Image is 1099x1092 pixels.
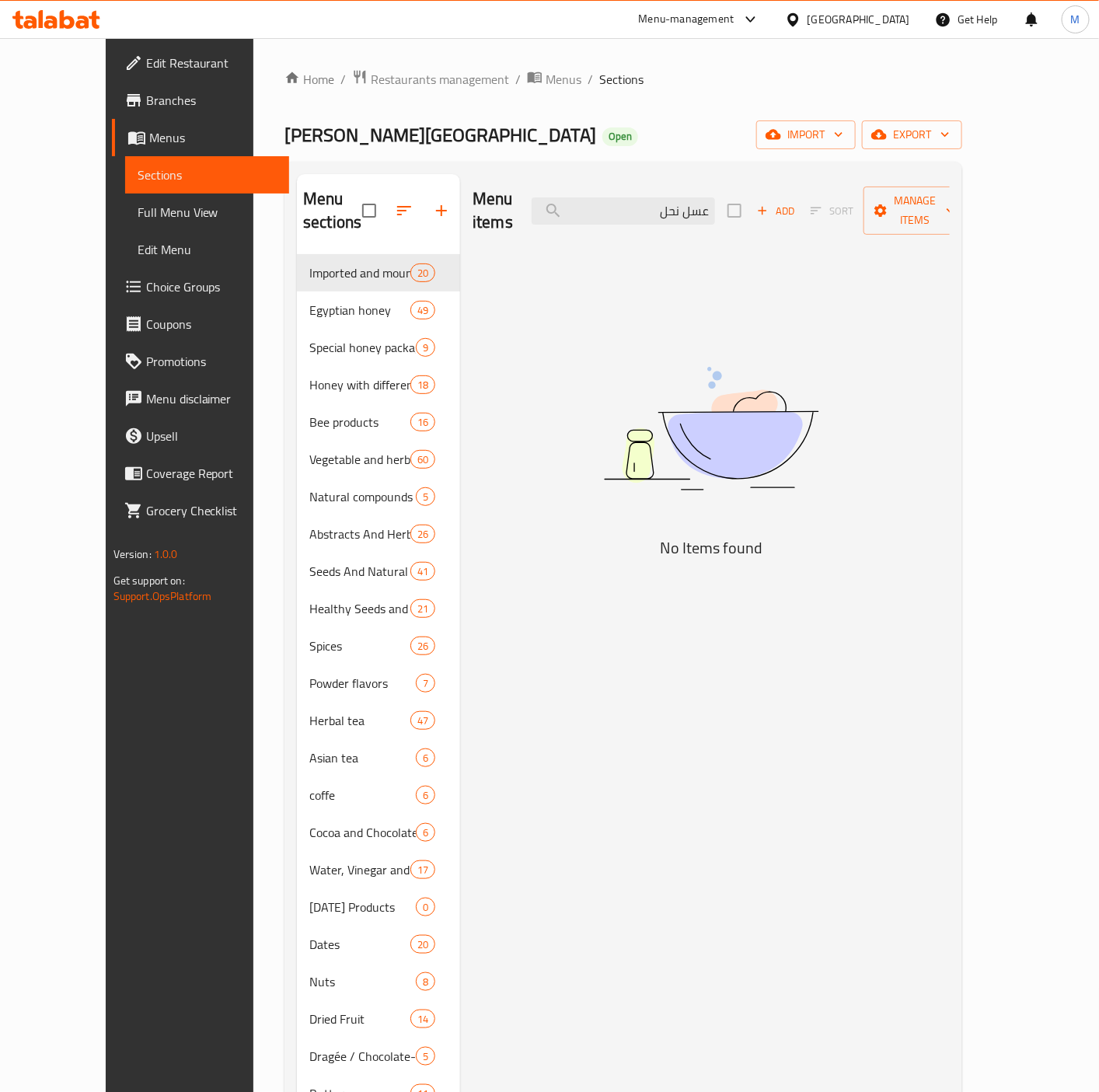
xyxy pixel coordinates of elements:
span: coffe [309,786,416,804]
span: Egyptian honey [309,301,410,319]
div: Dragée / Chocolate-Covered Nuts [309,1047,416,1066]
a: Menu disclaimer [112,380,289,417]
span: Add [755,202,797,220]
div: Healthy Seeds and Grains21 [297,590,460,627]
span: 17 [411,863,434,877]
div: Special honey packages9 [297,329,460,366]
span: Imported and mountain honey [309,263,410,282]
span: 9 [417,340,434,355]
span: Asian tea [309,748,416,767]
a: Coupons [112,305,289,343]
div: [DATE] Products0 [297,888,460,926]
div: Ramadan Products [309,898,416,916]
div: Vegetable and herbal oils60 [297,441,460,478]
span: Menus [149,128,277,147]
div: items [410,1010,435,1028]
span: import [769,125,843,145]
span: 1.0.0 [154,544,178,564]
span: Spices [309,637,410,655]
div: Cocoa and Chocolate6 [297,814,460,851]
div: coffe6 [297,776,460,814]
span: Powder flavors [309,674,416,693]
div: items [416,972,435,991]
span: 20 [411,266,434,281]
li: / [588,70,593,89]
div: Abstracts And Herbal Colors26 [297,515,460,553]
a: Menus [527,69,581,89]
button: Add [751,199,801,223]
span: Herbal tea [309,711,410,730]
div: Vegetable and herbal oils [309,450,410,469]
span: 49 [411,303,434,318]
div: items [410,860,435,879]
div: [GEOGRAPHIC_DATA] [808,11,910,28]
div: Nuts8 [297,963,460,1000]
div: items [410,637,435,655]
span: Coupons [146,315,277,333]
a: Restaurants management [352,69,509,89]
span: M [1071,11,1080,28]
div: Powder flavors7 [297,665,460,702]
a: Edit Restaurant [112,44,289,82]
div: Natural compounds5 [297,478,460,515]
button: import [756,120,856,149]
div: items [410,711,435,730]
div: items [410,599,435,618]
span: Edit Restaurant [146,54,277,72]
span: Menu disclaimer [146,389,277,408]
input: search [532,197,715,225]
span: 60 [411,452,434,467]
span: Special honey packages [309,338,416,357]
span: Open [602,130,638,143]
a: Choice Groups [112,268,289,305]
span: Bee products [309,413,410,431]
button: export [862,120,962,149]
div: Dates20 [297,926,460,963]
span: Natural compounds [309,487,416,506]
span: [DATE] Products [309,898,416,916]
span: Full Menu View [138,203,277,222]
a: Home [284,70,334,89]
span: Seeds And Natural Herbs [309,562,410,581]
a: Sections [125,156,289,194]
span: [PERSON_NAME][GEOGRAPHIC_DATA] [284,117,596,152]
a: Coverage Report [112,455,289,492]
div: Open [602,127,638,146]
div: Bee products16 [297,403,460,441]
span: 18 [411,378,434,392]
h2: Menu sections [303,187,362,234]
span: Manage items [876,191,955,230]
a: Support.OpsPlatform [113,586,212,606]
span: 26 [411,639,434,654]
div: Nuts [309,972,416,991]
span: Choice Groups [146,277,277,296]
span: 21 [411,602,434,616]
div: items [416,1047,435,1066]
span: 47 [411,713,434,728]
div: Dragée / Chocolate-Covered Nuts5 [297,1038,460,1075]
span: Dates [309,935,410,954]
span: Promotions [146,352,277,371]
img: dish.svg [517,326,905,532]
span: Sections [599,70,644,89]
span: Coverage Report [146,464,277,483]
div: items [416,823,435,842]
button: Manage items [863,187,968,235]
div: Water, Vinegar and sauces [309,860,410,879]
a: Promotions [112,343,289,380]
div: items [410,562,435,581]
span: Version: [113,544,152,564]
div: Water, Vinegar and sauces17 [297,851,460,888]
span: 5 [417,490,434,504]
span: Select all sections [353,194,386,227]
div: items [416,674,435,693]
span: 26 [411,527,434,542]
div: items [416,786,435,804]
